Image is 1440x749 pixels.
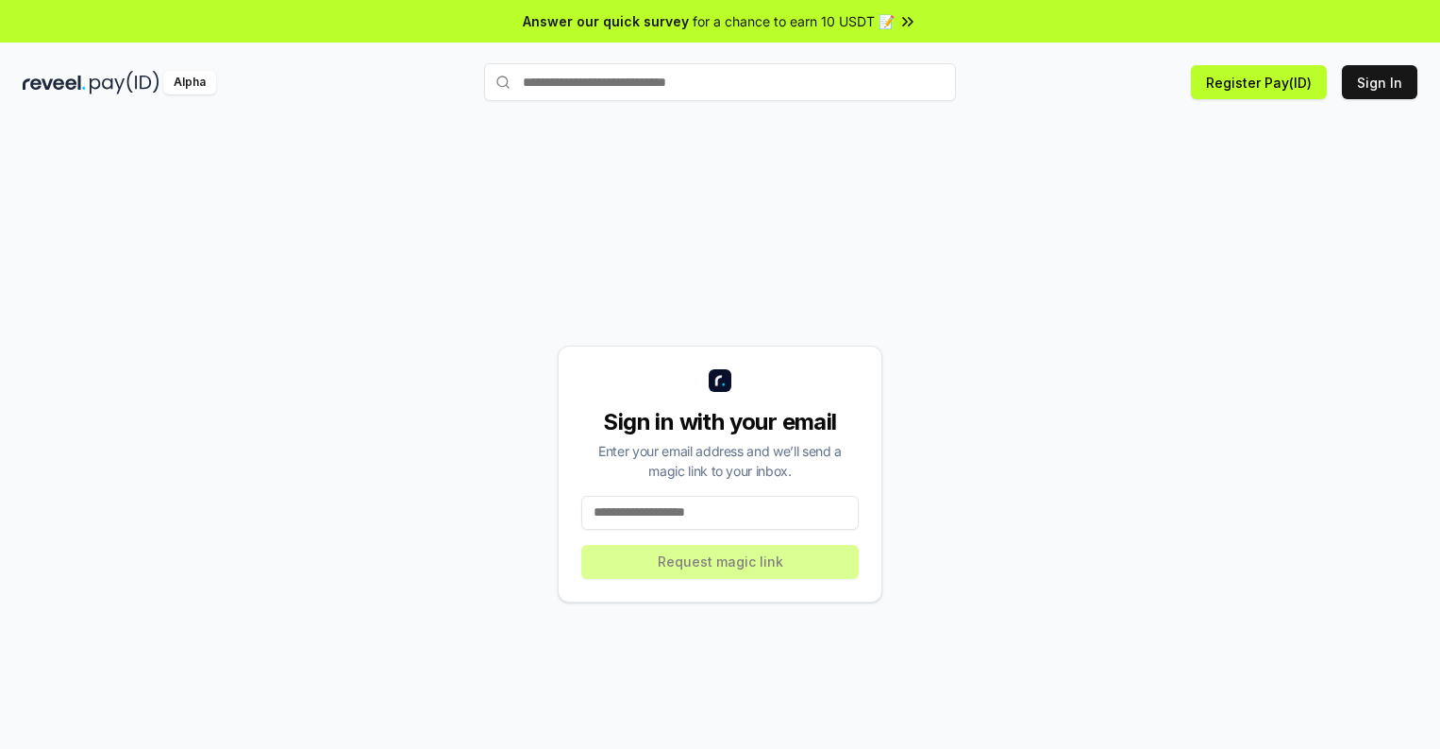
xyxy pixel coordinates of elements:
div: Enter your email address and we’ll send a magic link to your inbox. [581,441,859,481]
button: Register Pay(ID) [1191,65,1327,99]
img: reveel_dark [23,71,86,94]
span: Answer our quick survey [523,11,689,31]
img: logo_small [709,369,731,392]
button: Sign In [1342,65,1417,99]
img: pay_id [90,71,159,94]
div: Alpha [163,71,216,94]
div: Sign in with your email [581,407,859,437]
span: for a chance to earn 10 USDT 📝 [693,11,895,31]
